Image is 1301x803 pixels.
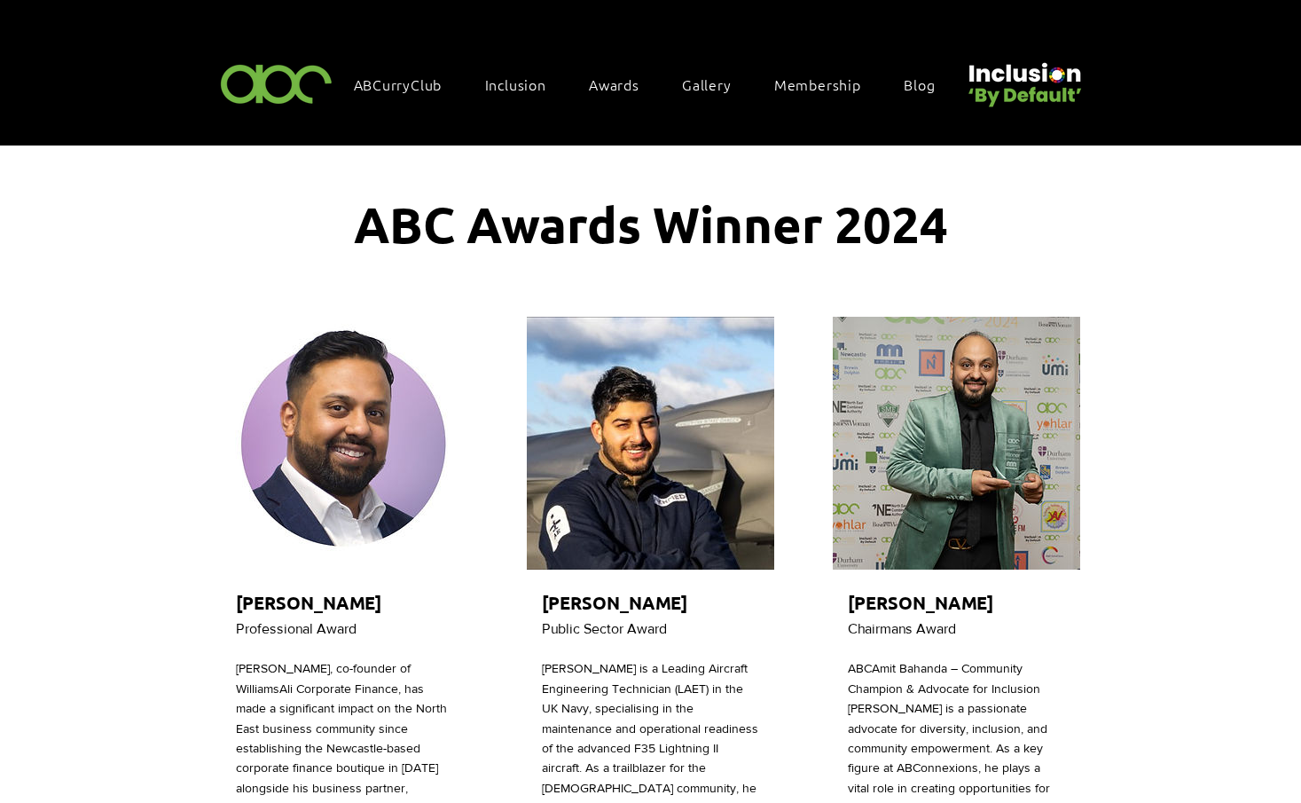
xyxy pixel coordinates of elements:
div: Akmal Akhmed_edited.jpg [527,317,774,570]
a: ABCurryClub [345,66,469,103]
div: ABCAwards2024-00032-Enhanced-NR.jpg [833,317,1080,570]
span: [PERSON_NAME] [848,591,993,614]
img: Akmal Akmed [527,317,774,570]
span: Public Sector Award [542,621,667,636]
div: Awards [580,66,666,103]
span: Chairmans Award [848,621,956,636]
span: Professional Award [236,621,357,636]
div: Inclusion [476,66,573,103]
span: Gallery [682,75,732,94]
span: ABCurryClub [354,75,443,94]
img: Abu Ali [221,317,468,570]
span: [PERSON_NAME] [236,591,381,614]
span: [PERSON_NAME] [542,591,687,614]
img: ABC-Logo-Blank-Background-01-01-2.png [216,57,338,109]
span: Membership [774,75,861,94]
span: ABC Awards Winner 2024 [354,193,948,255]
a: Gallery [673,66,758,103]
a: Blog [895,66,961,103]
img: Untitled design (22).png [962,48,1085,109]
img: Amit Bahanda [833,317,1080,570]
div: ABu ali.jpg [221,317,468,570]
nav: Site [345,66,962,103]
span: Awards [589,75,639,94]
span: Inclusion [485,75,546,94]
a: Membership [765,66,888,103]
span: Blog [904,75,935,94]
